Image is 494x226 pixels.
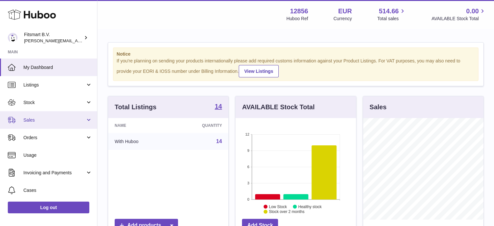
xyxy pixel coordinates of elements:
th: Quantity [171,118,228,133]
span: Usage [23,152,92,158]
h3: AVAILABLE Stock Total [242,103,314,112]
a: 514.66 Total sales [377,7,406,22]
a: Log out [8,202,89,213]
span: [PERSON_NAME][EMAIL_ADDRESS][DOMAIN_NAME] [24,38,130,43]
th: Name [108,118,171,133]
div: Huboo Ref [286,16,308,22]
img: jonathan@leaderoo.com [8,33,18,43]
span: 514.66 [379,7,399,16]
strong: 14 [215,103,222,110]
strong: 12856 [290,7,308,16]
text: Healthy stock [298,204,322,209]
text: 6 [247,165,249,169]
span: My Dashboard [23,64,92,71]
a: 14 [215,103,222,111]
div: Fitsmart B.V. [24,32,82,44]
div: Currency [334,16,352,22]
text: 3 [247,181,249,185]
span: Total sales [377,16,406,22]
strong: Notice [117,51,475,57]
td: With Huboo [108,133,171,150]
a: View Listings [239,65,279,77]
a: 0.00 AVAILABLE Stock Total [431,7,486,22]
h3: Sales [370,103,386,112]
text: 0 [247,197,249,201]
h3: Total Listings [115,103,157,112]
text: 9 [247,149,249,153]
span: Sales [23,117,85,123]
text: 12 [246,132,249,136]
span: Invoicing and Payments [23,170,85,176]
span: AVAILABLE Stock Total [431,16,486,22]
strong: EUR [338,7,352,16]
text: Low Stock [269,204,287,209]
span: 0.00 [466,7,479,16]
div: If you're planning on sending your products internationally please add required customs informati... [117,58,475,77]
span: Listings [23,82,85,88]
a: 14 [216,139,222,144]
text: Stock over 2 months [269,209,304,214]
span: Stock [23,100,85,106]
span: Cases [23,187,92,193]
span: Orders [23,135,85,141]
